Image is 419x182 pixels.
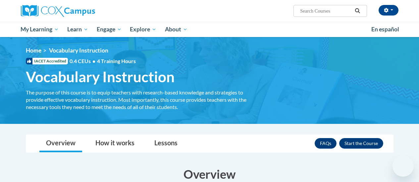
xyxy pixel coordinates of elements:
span: Vocabulary Instruction [49,47,108,54]
a: Overview [39,135,82,152]
div: Main menu [16,22,403,37]
span: En español [371,26,399,33]
img: Cox Campus [21,5,95,17]
a: Explore [126,22,161,37]
span: 0.4 CEUs [70,57,136,65]
span: IACET Accredited [26,58,68,64]
span: Engage [97,25,122,33]
a: Lessons [148,135,184,152]
span: My Learning [21,25,59,33]
div: The purpose of this course is to equip teachers with research-based knowledge and strategies to p... [26,89,254,111]
span: Learn [67,25,88,33]
span: • [92,58,95,64]
a: FAQs [315,138,337,149]
iframe: Button to launch messaging window [393,156,414,177]
a: About [161,22,192,37]
a: Cox Campus [21,5,140,17]
a: My Learning [17,22,63,37]
a: En español [367,22,403,36]
input: Search Courses [299,7,352,15]
span: Explore [130,25,156,33]
button: Account Settings [379,5,398,16]
a: Engage [92,22,126,37]
a: Learn [63,22,92,37]
span: 4 Training Hours [97,58,136,64]
button: Search [352,7,362,15]
span: Vocabulary Instruction [26,68,175,86]
span: About [165,25,187,33]
button: Enroll [339,138,383,149]
a: Home [26,47,41,54]
a: How it works [89,135,141,152]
